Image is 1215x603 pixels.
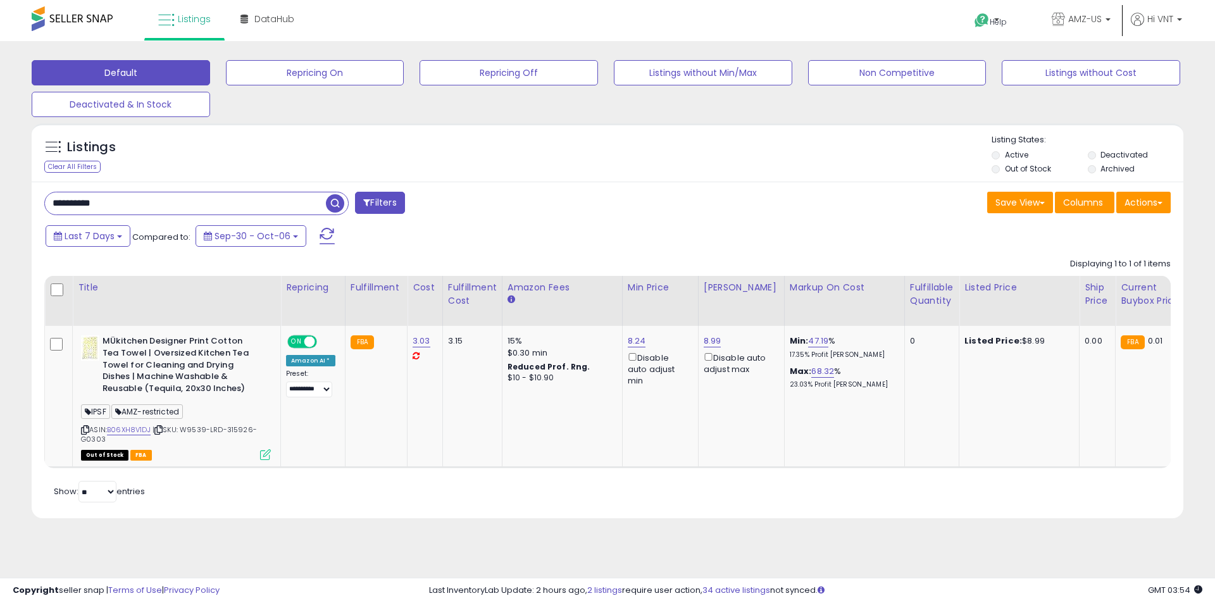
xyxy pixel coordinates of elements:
[964,335,1022,347] b: Listed Price:
[81,335,271,459] div: ASIN:
[1116,192,1171,213] button: Actions
[111,404,183,419] span: AMZ-restricted
[286,355,335,366] div: Amazon AI *
[508,361,590,372] b: Reduced Prof. Rng.
[1121,335,1144,349] small: FBA
[81,425,257,444] span: | SKU: W9539-LRD-315926-G0303
[790,335,809,347] b: Min:
[790,335,895,359] div: %
[790,351,895,359] p: 17.35% Profit [PERSON_NAME]
[704,351,775,375] div: Disable auto adjust max
[254,13,294,25] span: DataHub
[1100,149,1148,160] label: Deactivated
[54,485,145,497] span: Show: entries
[1005,163,1051,174] label: Out of Stock
[413,281,437,294] div: Cost
[628,335,646,347] a: 8.24
[1055,192,1114,213] button: Columns
[508,347,613,359] div: $0.30 min
[508,281,617,294] div: Amazon Fees
[44,161,101,173] div: Clear All Filters
[420,60,598,85] button: Repricing Off
[910,281,954,308] div: Fulfillable Quantity
[130,450,152,461] span: FBA
[351,335,374,349] small: FBA
[178,13,211,25] span: Listings
[508,373,613,383] div: $10 - $10.90
[215,230,290,242] span: Sep-30 - Oct-06
[784,276,904,326] th: The percentage added to the cost of goods (COGS) that forms the calculator for Min & Max prices.
[790,380,895,389] p: 23.03% Profit [PERSON_NAME]
[910,335,949,347] div: 0
[65,230,115,242] span: Last 7 Days
[811,365,834,378] a: 68.32
[704,281,779,294] div: [PERSON_NAME]
[103,335,256,397] b: MÜkitchen Designer Print Cotton Tea Towel | Oversized Kitchen Tea Towel for Cleaning and Drying D...
[990,16,1007,27] span: Help
[508,335,613,347] div: 15%
[1068,13,1102,25] span: AMZ-US
[790,365,812,377] b: Max:
[808,335,828,347] a: 47.19
[992,134,1183,146] p: Listing States:
[351,281,402,294] div: Fulfillment
[355,192,404,214] button: Filters
[628,351,688,387] div: Disable auto adjust min
[132,231,190,243] span: Compared to:
[286,281,340,294] div: Repricing
[1100,163,1135,174] label: Archived
[964,335,1069,347] div: $8.99
[107,425,151,435] a: B06XH8V1DJ
[46,225,130,247] button: Last 7 Days
[1121,281,1186,308] div: Current Buybox Price
[32,92,210,117] button: Deactivated & In Stock
[790,281,899,294] div: Markup on Cost
[614,60,792,85] button: Listings without Min/Max
[448,335,492,347] div: 3.15
[1005,149,1028,160] label: Active
[289,337,304,347] span: ON
[1070,258,1171,270] div: Displaying 1 to 1 of 1 items
[987,192,1053,213] button: Save View
[508,294,515,306] small: Amazon Fees.
[974,13,990,28] i: Get Help
[1148,335,1163,347] span: 0.01
[628,281,693,294] div: Min Price
[704,335,721,347] a: 8.99
[32,60,210,85] button: Default
[1085,281,1110,308] div: Ship Price
[81,335,99,361] img: 515tm9cdSAL._SL40_.jpg
[1063,196,1103,209] span: Columns
[78,281,275,294] div: Title
[808,60,987,85] button: Non Competitive
[1147,13,1173,25] span: Hi VNT
[1131,13,1182,41] a: Hi VNT
[413,335,430,347] a: 3.03
[226,60,404,85] button: Repricing On
[196,225,306,247] button: Sep-30 - Oct-06
[448,281,497,308] div: Fulfillment Cost
[67,139,116,156] h5: Listings
[1002,60,1180,85] button: Listings without Cost
[286,370,335,398] div: Preset:
[315,337,335,347] span: OFF
[790,366,895,389] div: %
[81,450,128,461] span: All listings that are currently out of stock and unavailable for purchase on Amazon
[964,3,1031,41] a: Help
[1085,335,1106,347] div: 0.00
[81,404,110,419] span: IPSF
[964,281,1074,294] div: Listed Price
